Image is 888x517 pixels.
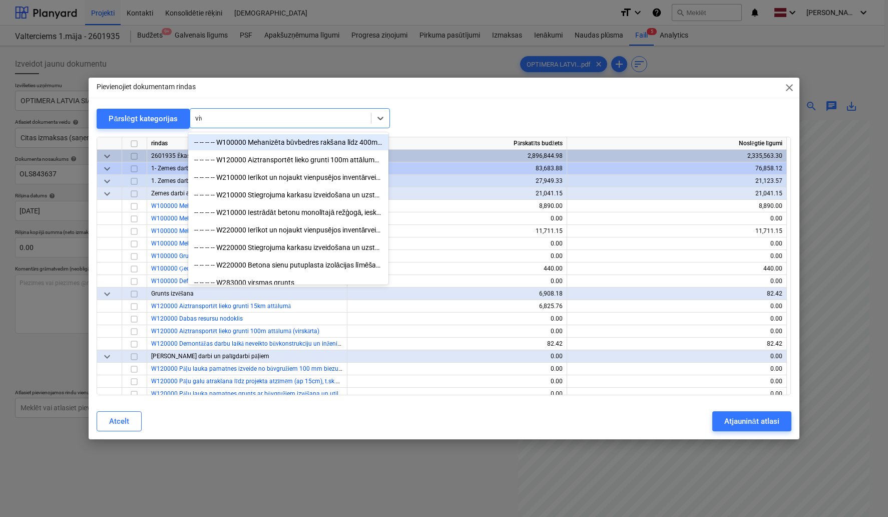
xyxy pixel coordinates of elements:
a: W100000 Deformācijas moduļa mērījums (būvbedres grunts pretestība) [151,278,345,285]
div: 0.00 [571,237,782,250]
div: 6,825.76 [351,300,563,313]
button: Atcelt [97,411,142,431]
div: 11,711.15 [571,225,782,237]
a: W120000 Aiztransportēt lieko grunti 100m attālumā (virskārta) [151,328,319,335]
div: -- -- -- -- W210000 Stiegrojuma karkasu izveidošana un uzstādīšana, stiegras savienojot ar stiepl... [188,187,388,203]
div: 0.00 [571,363,782,375]
div: 0.00 [351,212,563,225]
div: 0.00 [351,313,563,325]
div: 0.00 [571,250,782,263]
div: 0.00 [351,388,563,400]
span: keyboard_arrow_down [101,351,113,363]
span: keyboard_arrow_down [101,150,113,162]
div: 0.00 [351,325,563,338]
div: -- -- -- -- W220000 Ierīkot un nojaukt vienpusējos inventārveidņus ar balstiem un stiprinājumiem ... [188,222,388,238]
div: 2,896,844.98 [351,150,563,162]
div: 76,858.12 [571,162,782,175]
button: Pārslēgt kategorijas [97,109,190,129]
div: -- -- -- -- W283000 virsmas grunts [188,275,388,291]
div: 0.00 [351,350,563,363]
span: Grunts izvēšana [151,290,194,297]
div: 440.00 [571,263,782,275]
a: W100000 Ģeodēziskā uzmērīšana, dokumentu noformēšana [151,265,313,272]
div: -- -- -- -- W220000 Betona sienu putuplasta izolācijas līmēšana, ieskaitot virsmas slīpēšanu, gru... [188,257,388,273]
div: 440.00 [351,263,563,275]
div: Pārskatīts budžets [347,137,567,150]
a: W120000 Dabas resursu nodoklis [151,315,243,322]
span: keyboard_arrow_down [101,188,113,200]
div: 0.00 [571,313,782,325]
div: 0.00 [351,275,563,288]
div: 0.00 [351,237,563,250]
div: 0.00 [351,363,563,375]
span: 1- Zemes darbi un pamatnes [151,165,229,172]
button: Atjaunināt atlasi [712,411,791,431]
div: 82.42 [351,338,563,350]
a: W120000 Demontāžas darbu laikā neveikto būvkonstrukciju un inženiertīklu demontāža [151,340,385,347]
div: 27,949.33 [351,175,563,187]
div: 0.00 [571,388,782,400]
div: 0.00 [351,375,563,388]
div: 0.00 [571,300,782,313]
div: -- -- -- -- W210000 Iestrādāt betonu monolītajā režģogā, ieskaitot betona nosegšanu un kopšanu, v... [188,204,388,220]
span: keyboard_arrow_down [101,163,113,175]
span: 2601935 Ēkas budžets [151,152,213,159]
div: -- -- -- -- W120000 Aiztransportēt lieko grunti 100m attālumā (virskārta) [188,152,388,168]
a: W120000 Pāļu lauka pamatnes grunts ar būvgružiem izvēšana un utilizācija [151,390,355,397]
iframe: Chat Widget [838,469,888,517]
a: W120000 Pāļu lauka pamatnes izveide no būvgružiem 100 mm biezumā [151,365,346,372]
a: W100000 Mehanizēta būvbedres padziļināšana izrokot būvniecībai nederīgo grunti un piebēršana ar t... [151,215,474,222]
span: W100000 Mehanizēta būvbedres aizbēršana ar tīro smilti (30%), pēc betonēšanas un hidroizolācijas ... [151,240,524,247]
a: W120000 Aiztransportēt lieko grunti 15km attālumā [151,303,291,310]
a: W100000 Grunts blietēšana pa kārtām ar mehanizētām rokas blietēm pēc betonēšanas un hidroizolācij... [151,252,541,260]
div: 83,683.88 [351,162,563,175]
div: -- -- -- -- W220000 Stiegrojuma karkasu izveidošana un uzstādīšana, stiegras savienojot ar stiepl... [188,239,388,255]
div: 0.00 [351,250,563,263]
span: keyboard_arrow_down [101,288,113,300]
a: W100000 Mehanizēta būvbedres rakšana līdz 400mm virs projekta atzīmes [151,202,354,209]
p: Pievienojiet dokumentam rindas [97,82,196,92]
div: 21,123.57 [571,175,782,187]
div: Atcelt [109,415,129,428]
div: 8,890.00 [351,200,563,212]
div: 0.00 [571,275,782,288]
div: 0.00 [571,350,782,363]
span: keyboard_arrow_down [101,175,113,187]
div: 8,890.00 [571,200,782,212]
div: -- -- -- -- W100000 Mehanizēta būvbedres rakšana līdz 400mm virs projekta atzīmes [188,134,388,150]
div: 11,711.15 [351,225,563,237]
div: 82.42 [571,338,782,350]
div: rindas [147,137,347,150]
span: Zemes darbi un palīgdarbi pāļiem [151,353,269,360]
div: Pārslēgt kategorijas [109,112,178,125]
a: W120000 Pāļu galu atrakšana līdz projekta atzīmēm (ap 15cm), t.sk.būvbedres apakšas planēšana, pi... [151,378,494,385]
div: Atjaunināt atlasi [724,415,779,428]
div: -- -- -- -- W210000 Ierīkot un nojaukt vienpusējos inventārveidņus ar koka balstiem [188,169,388,185]
div: 21,041.15 [571,187,782,200]
div: 2,335,563.30 [571,150,782,162]
span: Zemes darbi ēkai [151,190,197,197]
div: 0.00 [571,375,782,388]
div: 6,908.18 [351,288,563,300]
a: W100000 Mehanizēta būvbedres aizbēršana ar esošo grunti, pēc betonēšanas un hidroizolācijas darbu... [151,227,514,234]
